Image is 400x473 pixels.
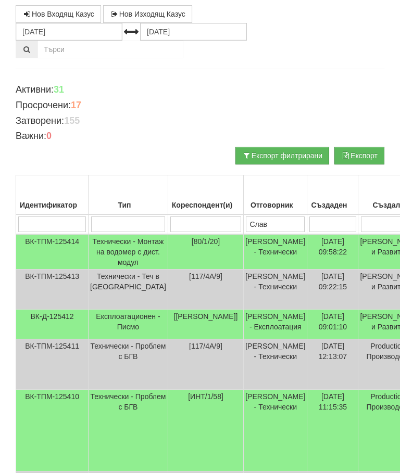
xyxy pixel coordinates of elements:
[16,131,384,142] h4: Важни:
[16,5,101,23] a: Нов Входящ Казус
[244,175,307,215] th: Отговорник: No sort applied, activate to apply an ascending sort
[244,339,307,390] td: [PERSON_NAME] - Технически
[307,270,358,310] td: [DATE] 09:22:15
[235,147,329,164] button: Експорт филтрирани
[189,272,222,280] span: [117/4А/9]
[16,85,384,95] h4: Активни:
[168,175,243,215] th: Кореспондент(и): No sort applied, activate to apply an ascending sort
[103,5,192,23] a: Нов Изходящ Казус
[174,312,238,321] span: [[PERSON_NAME]]
[16,116,384,126] h4: Затворени:
[71,100,81,110] b: 17
[89,270,168,310] td: Технически - Теч в [GEOGRAPHIC_DATA]
[188,392,223,401] span: [ИНТ/1/58]
[64,116,80,126] b: 155
[16,339,89,390] td: ВК-ТПМ-125411
[46,131,52,141] b: 0
[54,84,64,95] b: 31
[244,234,307,270] td: [PERSON_NAME] - Технически
[307,390,358,471] td: [DATE] 11:15:35
[89,310,168,339] td: Експлоатационен - Писмо
[189,342,222,350] span: [117/4А/9]
[37,41,183,58] input: Търсене по Идентификатор, Бл/Вх/Ап, Тип, Описание, Моб. Номер, Имейл, Файл, Коментар,
[244,310,307,339] td: [PERSON_NAME] - Експлоатация
[245,198,305,212] div: Отговорник
[244,270,307,310] td: [PERSON_NAME] - Технически
[334,147,384,164] button: Експорт
[16,390,89,471] td: ВК-ТПМ-125410
[307,175,358,215] th: Създаден: No sort applied, activate to apply an ascending sort
[16,175,89,215] th: Идентификатор: No sort applied, activate to apply an ascending sort
[18,198,86,212] div: Идентификатор
[307,310,358,339] td: [DATE] 09:01:10
[16,234,89,270] td: ВК-ТПМ-125414
[89,175,168,215] th: Тип: No sort applied, activate to apply an ascending sort
[89,390,168,471] td: Технически - Проблем с БГВ
[192,237,220,246] span: [80/1/20]
[309,198,356,212] div: Създаден
[307,339,358,390] td: [DATE] 12:13:07
[89,339,168,390] td: Технически - Проблем с БГВ
[16,100,384,111] h4: Просрочени:
[170,198,242,212] div: Кореспондент(и)
[16,270,89,310] td: ВК-ТПМ-125413
[89,234,168,270] td: Технически - Монтаж на водомер с дист. модул
[16,310,89,339] td: ВК-Д-125412
[307,234,358,270] td: [DATE] 09:58:22
[244,390,307,471] td: [PERSON_NAME] - Технически
[90,198,166,212] div: Тип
